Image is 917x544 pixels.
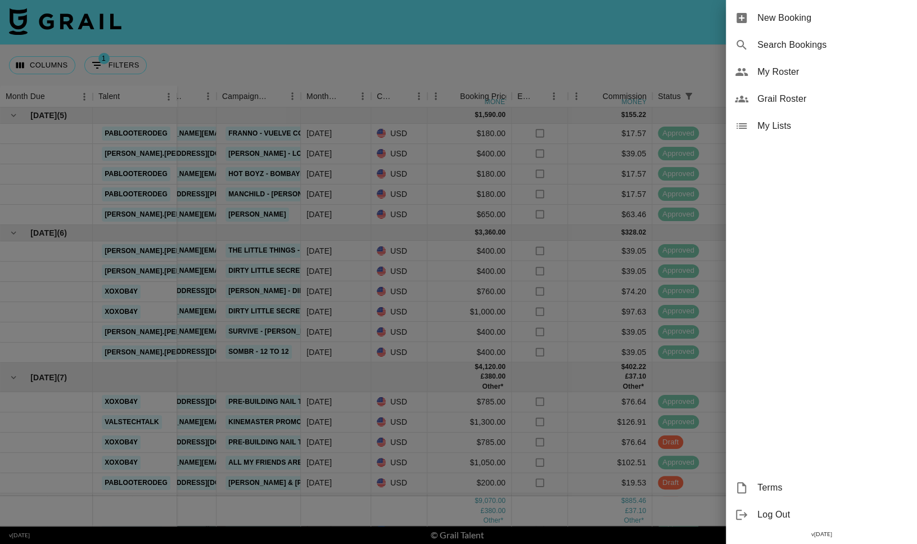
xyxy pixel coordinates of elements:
[757,119,908,133] span: My Lists
[757,92,908,106] span: Grail Roster
[726,474,917,501] div: Terms
[757,38,908,52] span: Search Bookings
[726,528,917,540] div: v [DATE]
[757,508,908,521] span: Log Out
[757,481,908,494] span: Terms
[726,5,917,32] div: New Booking
[726,59,917,86] div: My Roster
[726,86,917,113] div: Grail Roster
[757,11,908,25] span: New Booking
[726,32,917,59] div: Search Bookings
[757,65,908,79] span: My Roster
[726,113,917,140] div: My Lists
[726,501,917,528] div: Log Out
